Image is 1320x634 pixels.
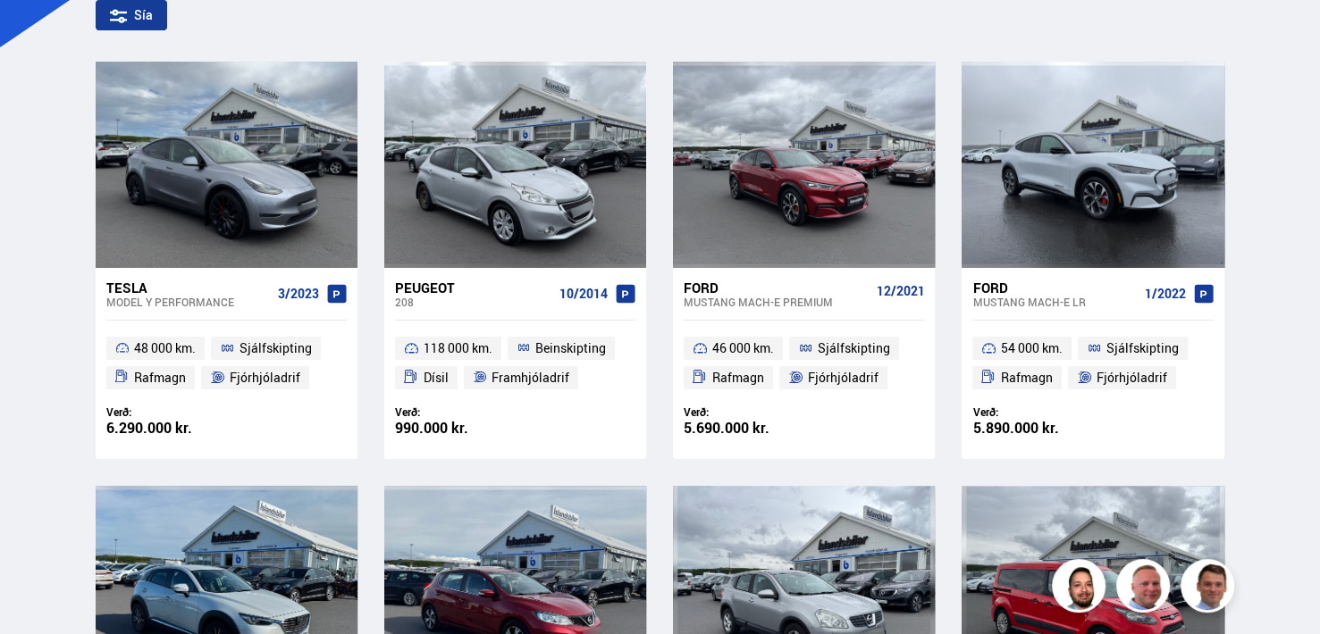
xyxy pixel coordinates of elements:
[106,405,227,419] div: Verð:
[712,367,764,388] span: Rafmagn
[972,405,1093,419] div: Verð:
[684,279,869,296] div: Ford
[876,284,924,298] span: 12/2021
[395,405,516,419] div: Verð:
[96,268,357,459] a: Tesla Model Y PERFORMANCE 3/2023 48 000 km. Sjálfskipting Rafmagn Fjórhjóladrif Verð: 6.290.000 kr.
[808,367,879,388] span: Fjórhjóladrif
[1097,367,1167,388] span: Fjórhjóladrif
[106,279,271,296] div: Tesla
[972,279,1137,296] div: Ford
[424,367,449,388] span: Dísil
[134,367,186,388] span: Rafmagn
[559,287,608,301] span: 10/2014
[1055,562,1108,615] img: nhp88E3Fdnt1Opn2.png
[106,296,271,308] div: Model Y PERFORMANCE
[134,338,196,359] span: 48 000 km.
[240,338,312,359] span: Sjálfskipting
[395,279,552,296] div: Peugeot
[712,338,774,359] span: 46 000 km.
[1145,287,1186,301] span: 1/2022
[972,421,1093,436] div: 5.890.000 kr.
[106,421,227,436] div: 6.290.000 kr.
[14,7,68,61] button: Open LiveChat chat widget
[1119,562,1173,615] img: siFngHWaQ9KaOqBr.png
[684,421,804,436] div: 5.690.000 kr.
[684,405,804,419] div: Verð:
[962,268,1223,459] a: Ford Mustang Mach-e LR 1/2022 54 000 km. Sjálfskipting Rafmagn Fjórhjóladrif Verð: 5.890.000 kr.
[395,421,516,436] div: 990.000 kr.
[673,268,935,459] a: Ford Mustang Mach-e PREMIUM 12/2021 46 000 km. Sjálfskipting Rafmagn Fjórhjóladrif Verð: 5.690.00...
[395,296,552,308] div: 208
[424,338,492,359] span: 118 000 km.
[492,367,569,388] span: Framhjóladrif
[1001,367,1053,388] span: Rafmagn
[1106,338,1179,359] span: Sjálfskipting
[230,367,300,388] span: Fjórhjóladrif
[818,338,890,359] span: Sjálfskipting
[684,296,869,308] div: Mustang Mach-e PREMIUM
[1183,562,1237,615] img: FbJEzSuNWCJXmdc-.webp
[1001,338,1063,359] span: 54 000 km.
[535,338,606,359] span: Beinskipting
[384,268,646,459] a: Peugeot 208 10/2014 118 000 km. Beinskipting Dísil Framhjóladrif Verð: 990.000 kr.
[972,296,1137,308] div: Mustang Mach-e LR
[278,287,319,301] span: 3/2023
